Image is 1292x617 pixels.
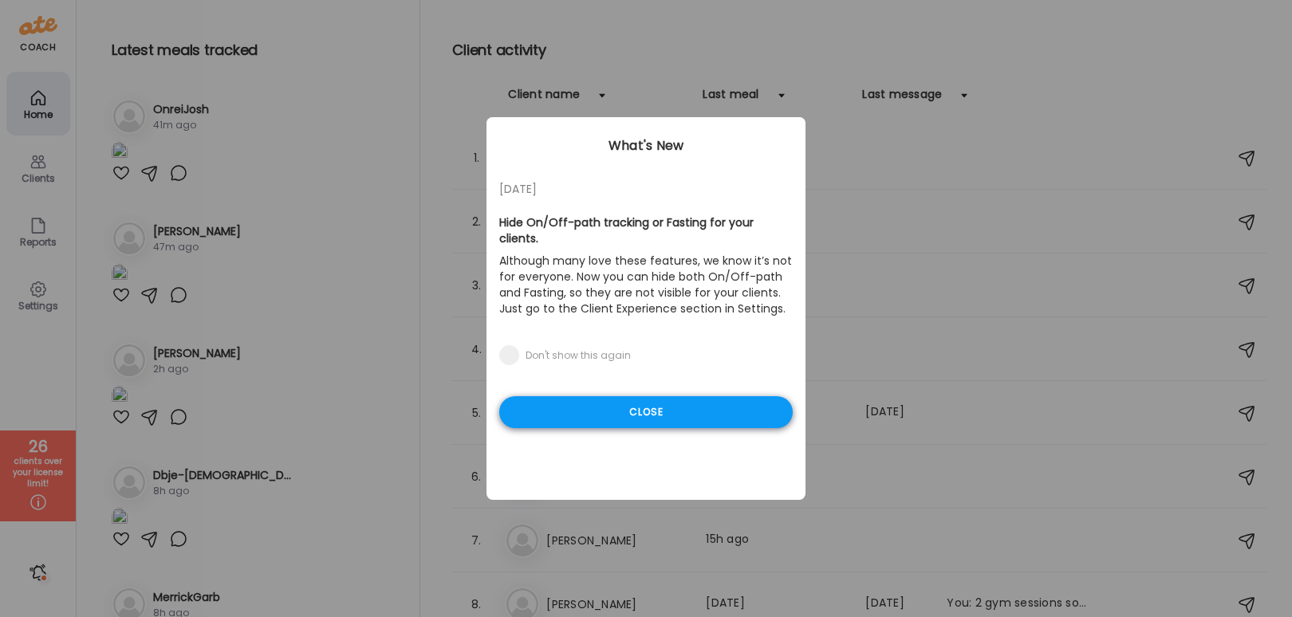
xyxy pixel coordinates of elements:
[499,396,793,428] div: Close
[499,214,754,246] b: Hide On/Off-path tracking or Fasting for your clients.
[486,136,806,155] div: What's New
[499,179,793,198] div: [DATE]
[499,250,793,320] p: Although many love these features, we know it’s not for everyone. Now you can hide both On/Off-pa...
[526,349,631,362] div: Don't show this again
